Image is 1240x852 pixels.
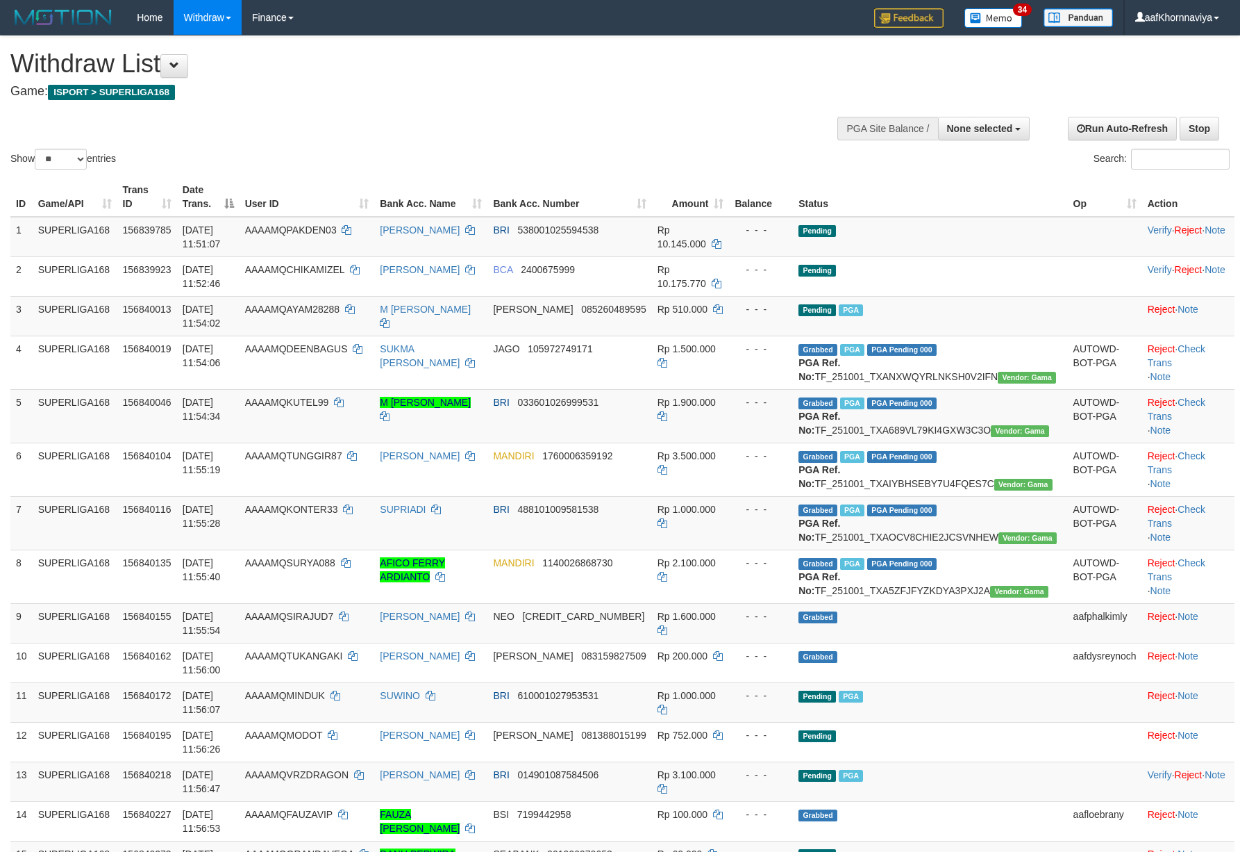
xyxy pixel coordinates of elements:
[798,357,840,382] b: PGA Ref. No:
[33,643,117,682] td: SUPERLIGA168
[521,264,575,275] span: Copy 2400675999 to clipboard
[1148,450,1205,475] a: Check Trans
[33,443,117,496] td: SUPERLIGA168
[10,217,33,257] td: 1
[840,505,864,516] span: Marked by aafsengchandara
[867,505,937,516] span: PGA Pending
[1178,809,1198,820] a: Note
[798,411,840,436] b: PGA Ref. No:
[1175,769,1203,780] a: Reject
[1148,769,1172,780] a: Verify
[33,550,117,603] td: SUPERLIGA168
[183,304,221,329] span: [DATE] 11:54:02
[123,730,171,741] span: 156840195
[380,557,445,582] a: AFICO FERRY ARDIANTO
[994,479,1053,491] span: Vendor URL: https://trx31.1velocity.biz
[793,336,1067,389] td: TF_251001_TXANXWQYRLNKSH0V2IFN
[245,690,325,701] span: AAAAMQMINDUK
[183,650,221,675] span: [DATE] 11:56:00
[380,397,471,408] a: M [PERSON_NAME]
[493,690,509,701] span: BRI
[867,344,937,356] span: PGA Pending
[1148,343,1175,354] a: Reject
[33,801,117,841] td: SUPERLIGA168
[840,344,864,356] span: Marked by aafsoycanthlai
[735,449,787,463] div: - - -
[380,264,460,275] a: [PERSON_NAME]
[33,496,117,550] td: SUPERLIGA168
[998,372,1056,384] span: Vendor URL: https://trx31.1velocity.biz
[837,117,937,140] div: PGA Site Balance /
[1142,217,1234,257] td: · ·
[123,304,171,315] span: 156840013
[1142,389,1234,443] td: · ·
[1148,730,1175,741] a: Reject
[735,609,787,623] div: - - -
[798,265,836,277] span: Pending
[1148,611,1175,622] a: Reject
[798,571,840,596] b: PGA Ref. No:
[183,769,221,794] span: [DATE] 11:56:47
[798,398,837,409] span: Grabbed
[1180,117,1219,140] a: Stop
[487,177,651,217] th: Bank Acc. Number: activate to sort column ascending
[493,504,509,515] span: BRI
[493,264,512,275] span: BCA
[493,557,534,568] span: MANDIRI
[245,504,338,515] span: AAAAMQKONTER33
[183,343,221,368] span: [DATE] 11:54:06
[1068,603,1142,643] td: aafphalkimly
[245,730,323,741] span: AAAAMQMODOT
[1150,532,1171,543] a: Note
[1142,443,1234,496] td: · ·
[48,85,175,100] span: ISPORT > SUPERLIGA168
[245,304,340,315] span: AAAAMQAYAM28288
[1068,550,1142,603] td: AUTOWD-BOT-PGA
[33,389,117,443] td: SUPERLIGA168
[652,177,730,217] th: Amount: activate to sort column ascending
[522,611,644,622] span: Copy 5859459293703475 to clipboard
[1094,149,1230,170] label: Search:
[493,224,509,236] span: BRI
[10,496,33,550] td: 7
[380,450,460,461] a: [PERSON_NAME]
[1148,397,1175,408] a: Reject
[33,217,117,257] td: SUPERLIGA168
[1148,504,1175,515] a: Reject
[183,397,221,422] span: [DATE] 11:54:34
[33,296,117,336] td: SUPERLIGA168
[798,225,836,237] span: Pending
[245,343,348,354] span: AAAAMQDEENBAGUS
[581,650,646,662] span: Copy 083159827509 to clipboard
[990,586,1048,598] span: Vendor URL: https://trx31.1velocity.biz
[1068,801,1142,841] td: aafloebrany
[493,730,573,741] span: [PERSON_NAME]
[10,149,116,170] label: Show entries
[10,550,33,603] td: 8
[1068,496,1142,550] td: AUTOWD-BOT-PGA
[10,443,33,496] td: 6
[1131,149,1230,170] input: Search:
[245,264,344,275] span: AAAAMQCHIKAMIZEL
[10,296,33,336] td: 3
[657,730,707,741] span: Rp 752.000
[123,504,171,515] span: 156840116
[735,342,787,356] div: - - -
[1205,769,1225,780] a: Note
[240,177,375,217] th: User ID: activate to sort column ascending
[793,496,1067,550] td: TF_251001_TXAOCV8CHIE2JCSVNHEW
[798,612,837,623] span: Grabbed
[1150,371,1171,382] a: Note
[1142,603,1234,643] td: ·
[117,177,177,217] th: Trans ID: activate to sort column ascending
[123,224,171,236] span: 156839785
[798,770,836,782] span: Pending
[1148,304,1175,315] a: Reject
[245,450,342,461] span: AAAAMQTUNGGIR87
[10,762,33,801] td: 13
[793,550,1067,603] td: TF_251001_TXA5ZFJFYZKDYA3PXJ2A
[10,85,813,99] h4: Game:
[735,223,787,237] div: - - -
[10,50,813,78] h1: Withdraw List
[947,123,1013,134] span: None selected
